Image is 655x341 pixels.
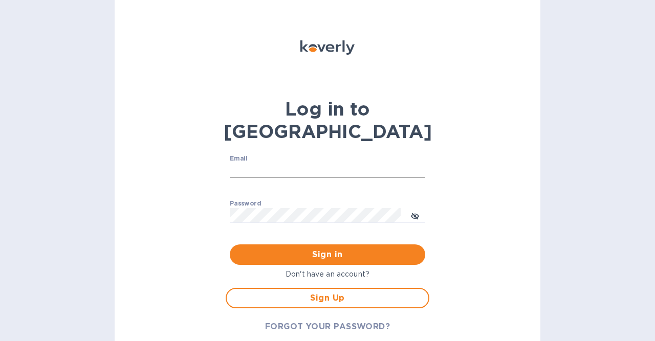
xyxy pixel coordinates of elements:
button: Sign in [230,244,425,265]
span: Sign in [238,248,417,261]
button: toggle password visibility [405,205,425,225]
img: Koverly [300,40,355,55]
span: FORGOT YOUR PASSWORD? [265,321,390,333]
span: Sign Up [235,292,420,304]
button: Sign Up [226,288,429,308]
img: npw-badge-icon-locked.svg [387,211,395,219]
b: Log in to [GEOGRAPHIC_DATA] [224,98,432,143]
label: Password [230,200,261,207]
img: npw-badge-icon-locked.svg [411,167,419,175]
label: Email [230,155,248,162]
button: FORGOT YOUR PASSWORD? [257,316,399,337]
p: Don't have an account? [226,269,429,280]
